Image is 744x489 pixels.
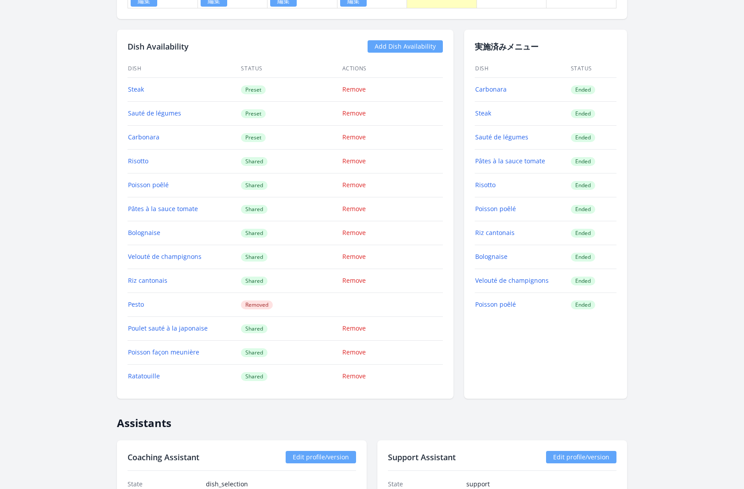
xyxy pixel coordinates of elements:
[128,204,198,213] a: Pâtes à la sauce tomate
[342,204,366,213] a: Remove
[342,348,366,356] a: Remove
[475,300,516,308] a: Poisson poêlé
[117,409,627,430] h2: Assistants
[128,85,144,93] a: Steak
[571,229,595,238] span: Ended
[241,181,267,190] span: Shared
[241,348,267,357] span: Shared
[128,480,199,489] dt: State
[241,157,267,166] span: Shared
[128,133,159,141] a: Carbonara
[475,228,515,237] a: Riz cantonais
[240,60,341,78] th: Status
[475,157,545,165] a: Pâtes à la sauce tomate
[475,109,491,117] a: Steak
[206,480,356,489] dd: dish_selection
[342,85,366,93] a: Remove
[241,253,267,262] span: Shared
[241,109,266,118] span: Preset
[475,252,508,261] a: Bolognaise
[571,85,595,94] span: Ended
[571,277,595,285] span: Ended
[241,85,266,94] span: Preset
[342,276,366,285] a: Remove
[571,181,595,190] span: Ended
[342,324,366,332] a: Remove
[128,324,208,332] a: Poulet sauté à la japonaise
[128,372,160,380] a: Ratatouille
[466,480,616,489] dd: support
[128,181,169,189] a: Poisson poêlé
[241,372,267,381] span: Shared
[475,60,570,78] th: Dish
[128,300,144,308] a: Pesto
[368,40,443,53] a: Add Dish Availability
[342,60,443,78] th: Actions
[342,252,366,261] a: Remove
[342,157,366,165] a: Remove
[546,451,616,463] a: Edit profile/version
[128,40,189,53] h2: Dish Availability
[388,480,459,489] dt: State
[342,372,366,380] a: Remove
[241,277,267,285] span: Shared
[128,109,181,117] a: Sauté de légumes
[342,109,366,117] a: Remove
[286,451,356,463] a: Edit profile/version
[241,133,266,142] span: Preset
[570,60,617,78] th: Status
[475,85,507,93] a: Carbonara
[475,276,549,285] a: Velouté de champignons
[241,300,273,309] span: Removed
[571,253,595,262] span: Ended
[571,157,595,166] span: Ended
[241,229,267,238] span: Shared
[571,300,595,309] span: Ended
[571,133,595,142] span: Ended
[342,133,366,141] a: Remove
[128,60,240,78] th: Dish
[342,228,366,237] a: Remove
[475,181,496,189] a: Risotto
[241,324,267,333] span: Shared
[128,276,167,285] a: Riz cantonais
[128,451,199,463] h2: Coaching Assistant
[342,181,366,189] a: Remove
[128,157,148,165] a: Risotto
[571,109,595,118] span: Ended
[475,40,616,53] h2: 実施済みメニュー
[128,252,201,261] a: Velouté de champignons
[571,205,595,214] span: Ended
[475,133,528,141] a: Sauté de légumes
[128,348,199,356] a: Poisson façon meunière
[128,228,160,237] a: Bolognaise
[241,205,267,214] span: Shared
[388,451,456,463] h2: Support Assistant
[475,204,516,213] a: Poisson poêlé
